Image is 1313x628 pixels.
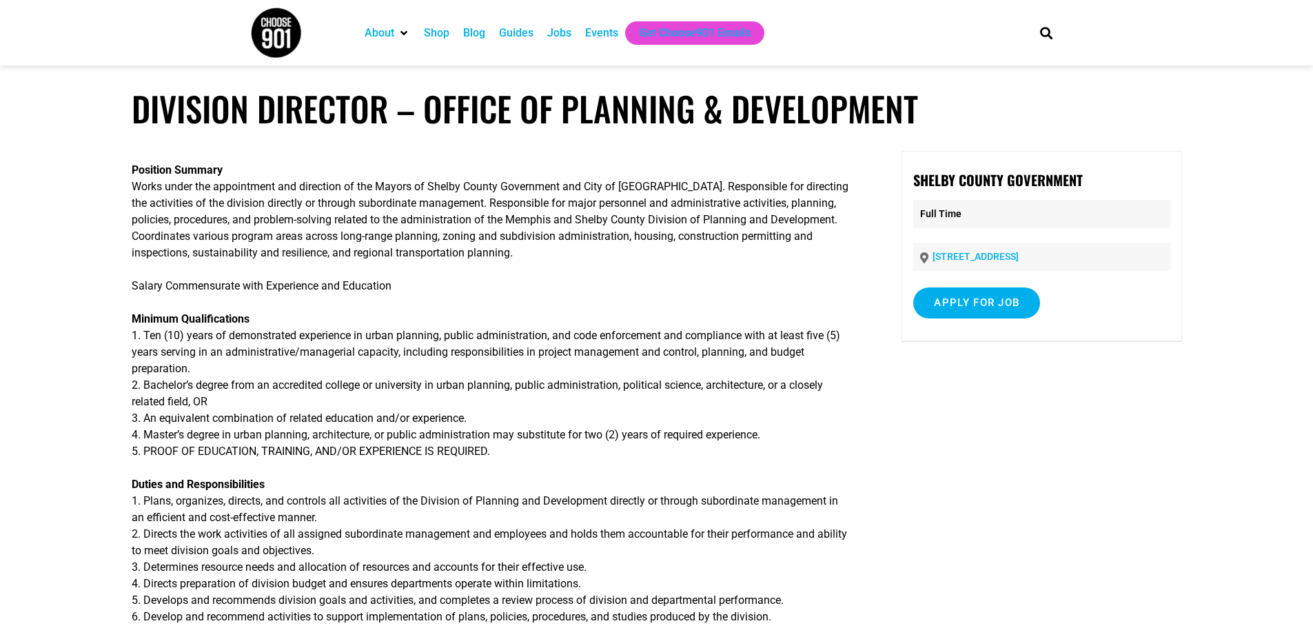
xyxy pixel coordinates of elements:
input: Apply for job [913,287,1040,318]
a: Guides [499,25,533,41]
strong: Position Summary [132,163,223,176]
a: About [365,25,394,41]
strong: Duties and Responsibilities [132,478,265,491]
p: Works under the appointment and direction of the Mayors of Shelby County Government and City of [... [132,162,850,261]
nav: Main nav [358,21,1017,45]
p: 1. Ten (10) years of demonstrated experience in urban planning, public administration, and code e... [132,311,850,460]
a: Get Choose901 Emails [639,25,751,41]
a: Shop [424,25,449,41]
div: About [358,21,417,45]
p: Full Time [913,200,1170,228]
strong: Minimum Qualifications [132,312,250,325]
a: Events [585,25,618,41]
div: Search [1035,21,1057,44]
p: Salary Commensurate with Experience and Education [132,278,850,294]
a: Jobs [547,25,571,41]
h1: Division Director – Office of Planning & Development [132,88,1182,129]
strong: Shelby County Government [913,170,1083,190]
a: Blog [463,25,485,41]
a: [STREET_ADDRESS] [933,251,1019,262]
